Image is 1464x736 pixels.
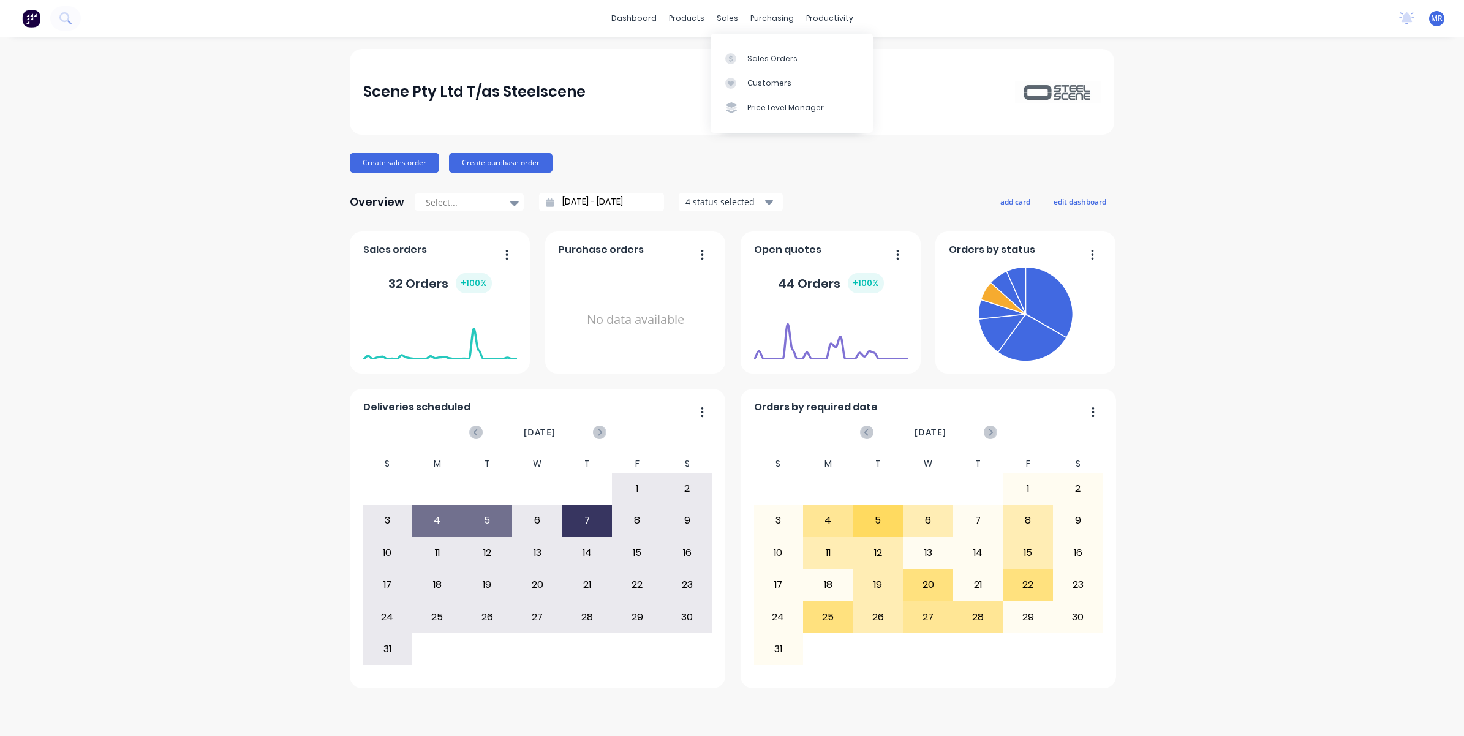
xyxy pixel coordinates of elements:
[853,455,904,473] div: T
[1003,455,1053,473] div: F
[462,455,513,473] div: T
[744,9,800,28] div: purchasing
[663,601,712,632] div: 30
[363,634,412,664] div: 31
[903,455,953,473] div: W
[904,569,953,600] div: 20
[22,9,40,28] img: Factory
[804,601,853,632] div: 25
[1003,473,1052,504] div: 1
[513,601,562,632] div: 27
[1003,505,1052,536] div: 8
[613,569,662,600] div: 22
[954,569,1003,600] div: 21
[854,601,903,632] div: 26
[1431,13,1443,24] span: MR
[563,569,612,600] div: 21
[754,601,803,632] div: 24
[1053,455,1103,473] div: S
[754,634,803,664] div: 31
[804,569,853,600] div: 18
[663,505,712,536] div: 9
[1054,601,1103,632] div: 30
[363,569,412,600] div: 17
[663,9,711,28] div: products
[1054,569,1103,600] div: 23
[679,193,783,211] button: 4 status selected
[463,569,512,600] div: 19
[711,71,873,96] a: Customers
[804,505,853,536] div: 4
[904,505,953,536] div: 6
[413,505,462,536] div: 4
[954,601,1003,632] div: 28
[612,455,662,473] div: F
[778,273,884,293] div: 44 Orders
[949,242,1035,257] span: Orders by status
[754,242,821,257] span: Open quotes
[456,273,492,293] div: + 100 %
[413,601,462,632] div: 25
[992,193,1038,209] button: add card
[711,96,873,120] a: Price Level Manager
[854,569,903,600] div: 19
[613,473,662,504] div: 1
[954,538,1003,568] div: 14
[605,9,663,28] a: dashboard
[559,242,644,257] span: Purchase orders
[363,242,427,257] span: Sales orders
[613,538,662,568] div: 15
[1003,601,1052,632] div: 29
[563,505,612,536] div: 7
[754,569,803,600] div: 17
[413,538,462,568] div: 11
[711,46,873,70] a: Sales Orders
[350,190,404,214] div: Overview
[747,78,791,89] div: Customers
[1054,473,1103,504] div: 2
[848,273,884,293] div: + 100 %
[954,505,1003,536] div: 7
[1046,193,1114,209] button: edit dashboard
[363,601,412,632] div: 24
[513,505,562,536] div: 6
[747,102,824,113] div: Price Level Manager
[663,538,712,568] div: 16
[662,455,712,473] div: S
[754,538,803,568] div: 10
[663,569,712,600] div: 23
[753,455,804,473] div: S
[363,538,412,568] div: 10
[915,426,946,439] span: [DATE]
[803,455,853,473] div: M
[1003,569,1052,600] div: 22
[413,569,462,600] div: 18
[463,538,512,568] div: 12
[363,455,413,473] div: S
[463,505,512,536] div: 5
[904,538,953,568] div: 13
[449,153,553,173] button: Create purchase order
[953,455,1003,473] div: T
[904,601,953,632] div: 27
[350,153,439,173] button: Create sales order
[663,473,712,504] div: 2
[1054,505,1103,536] div: 9
[854,538,903,568] div: 12
[559,262,712,378] div: No data available
[463,601,512,632] div: 26
[563,538,612,568] div: 14
[1003,538,1052,568] div: 15
[800,9,859,28] div: productivity
[563,601,612,632] div: 28
[562,455,613,473] div: T
[747,53,798,64] div: Sales Orders
[512,455,562,473] div: W
[804,538,853,568] div: 11
[513,538,562,568] div: 13
[1015,81,1101,102] img: Scene Pty Ltd T/as Steelscene
[1054,538,1103,568] div: 16
[524,426,556,439] span: [DATE]
[854,505,903,536] div: 5
[613,505,662,536] div: 8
